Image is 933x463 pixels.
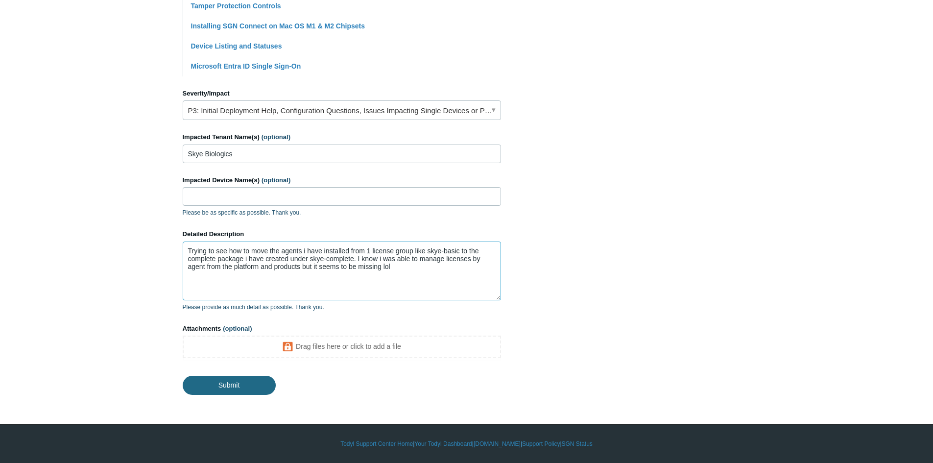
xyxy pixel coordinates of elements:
p: Please provide as much detail as possible. Thank you. [183,303,501,312]
a: Device Listing and Statuses [191,42,282,50]
label: Detailed Description [183,229,501,239]
a: Installing SGN Connect on Mac OS M1 & M2 Chipsets [191,22,365,30]
label: Impacted Tenant Name(s) [183,132,501,142]
label: Attachments [183,324,501,334]
a: P3: Initial Deployment Help, Configuration Questions, Issues Impacting Single Devices or Past Out... [183,100,501,120]
label: Impacted Device Name(s) [183,175,501,185]
a: SGN Status [562,439,593,448]
a: Support Policy [522,439,560,448]
input: Submit [183,376,276,394]
span: (optional) [223,325,252,332]
a: Your Todyl Dashboard [414,439,472,448]
a: Microsoft Entra ID Single Sign-On [191,62,301,70]
a: Tamper Protection Controls [191,2,281,10]
label: Severity/Impact [183,89,501,98]
a: [DOMAIN_NAME] [474,439,521,448]
a: Todyl Support Center Home [340,439,413,448]
span: (optional) [262,176,290,184]
span: (optional) [262,133,290,141]
div: | | | | [183,439,751,448]
p: Please be as specific as possible. Thank you. [183,208,501,217]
